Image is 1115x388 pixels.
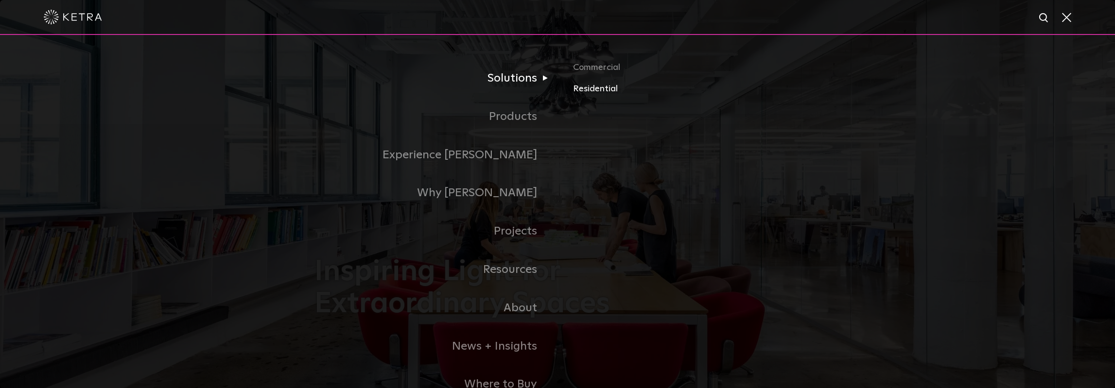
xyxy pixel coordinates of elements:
a: About [314,289,557,327]
a: Commercial [573,61,801,82]
img: search icon [1038,12,1050,24]
a: News + Insights [314,327,557,366]
a: Residential [573,82,801,96]
a: Projects [314,212,557,251]
a: Products [314,98,557,136]
a: Solutions [314,59,557,98]
a: Why [PERSON_NAME] [314,174,557,212]
a: Resources [314,251,557,289]
img: ketra-logo-2019-white [44,10,102,24]
a: Experience [PERSON_NAME] [314,136,557,174]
